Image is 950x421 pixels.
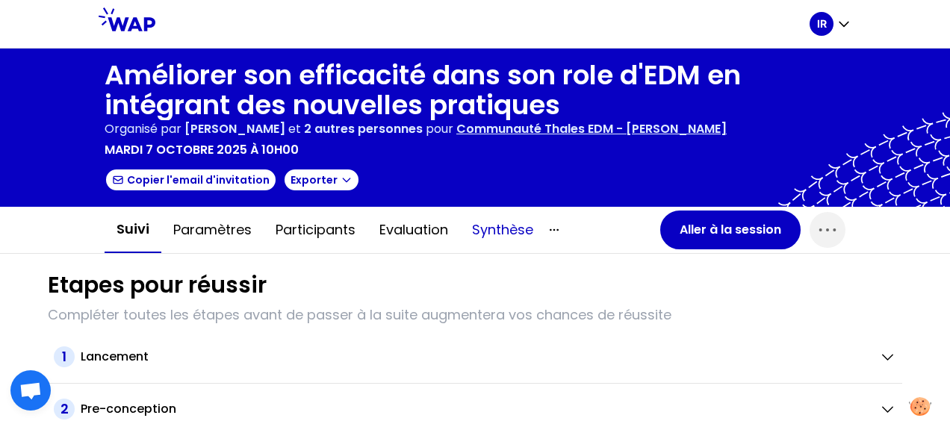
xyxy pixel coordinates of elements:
p: mardi 7 octobre 2025 à 10h00 [105,141,299,159]
button: 1Lancement [54,346,896,367]
button: Copier l'email d'invitation [105,168,277,192]
h2: Pre-conception [81,400,176,418]
button: Paramètres [161,208,264,252]
span: 2 [54,399,75,420]
p: pour [426,120,453,138]
h2: Lancement [81,348,149,366]
h1: Améliorer son efficacité dans son role d'EDM en intégrant des nouvelles pratiques [105,60,845,120]
span: [PERSON_NAME] [184,120,285,137]
p: Compléter toutes les étapes avant de passer à la suite augmentera vos chances de réussite [48,305,902,325]
button: IR [810,12,851,36]
p: Organisé par [105,120,181,138]
h1: Etapes pour réussir [48,272,267,299]
button: Exporter [283,168,360,192]
div: Ouvrir le chat [10,370,51,411]
span: 1 [54,346,75,367]
button: Aller à la session [660,210,801,249]
p: Communauté Thales EDM - [PERSON_NAME] [456,120,727,138]
button: Suivi [105,207,161,253]
button: Evaluation [367,208,460,252]
p: IR [817,16,827,31]
button: Participants [264,208,367,252]
button: 2Pre-conception [54,399,896,420]
button: Synthèse [460,208,545,252]
span: 2 autres personnes [304,120,423,137]
p: et [184,120,423,138]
